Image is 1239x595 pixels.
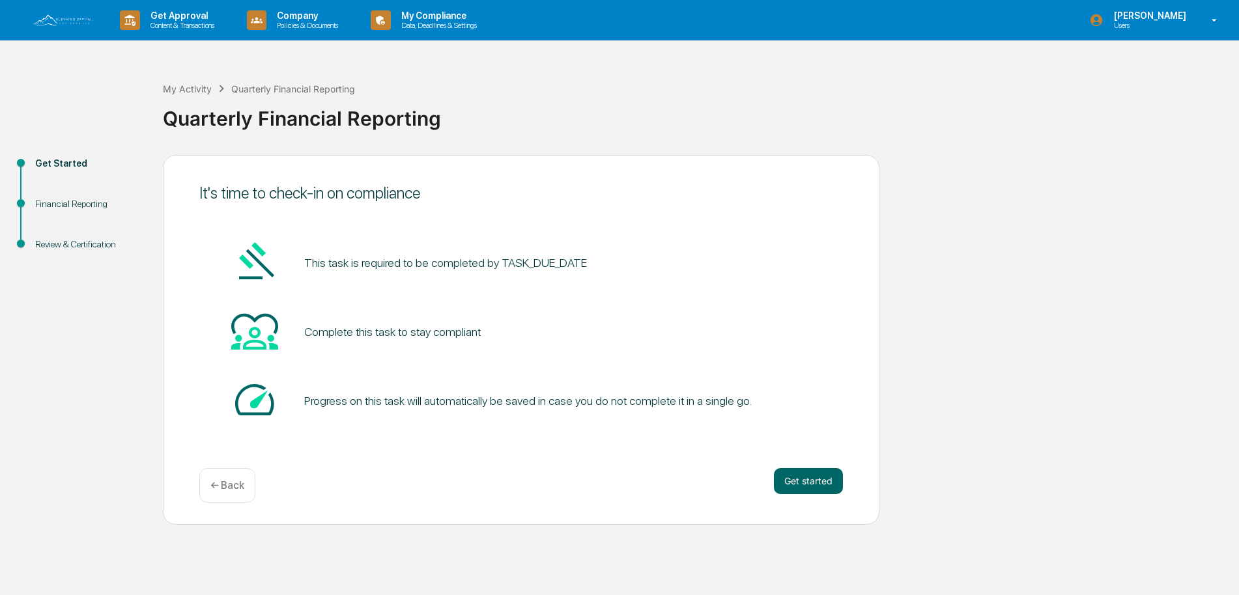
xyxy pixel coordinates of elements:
img: logo [31,13,94,27]
div: My Activity [163,83,212,94]
img: Speed-dial [231,376,278,423]
p: Company [266,10,345,21]
p: Data, Deadlines & Settings [391,21,483,30]
p: ← Back [210,479,244,491]
p: [PERSON_NAME] [1104,10,1193,21]
p: Users [1104,21,1193,30]
p: My Compliance [391,10,483,21]
p: Policies & Documents [266,21,345,30]
button: Get started [774,468,843,494]
div: Financial Reporting [35,197,142,211]
p: Get Approval [140,10,221,21]
div: Progress on this task will automatically be saved in case you do not complete it in a single go. [304,394,752,408]
div: It's time to check-in on compliance [199,184,843,202]
div: Review & Certification [35,238,142,251]
div: Quarterly Financial Reporting [231,83,355,94]
div: Complete this task to stay compliant [304,325,481,339]
pre: This task is required to be completed by TASK_DUE_DATE [304,254,587,271]
p: Content & Transactions [140,21,221,30]
img: Gavel [231,238,278,285]
div: Quarterly Financial Reporting [163,96,1232,130]
img: Heart [231,307,278,354]
div: Get Started [35,157,142,171]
